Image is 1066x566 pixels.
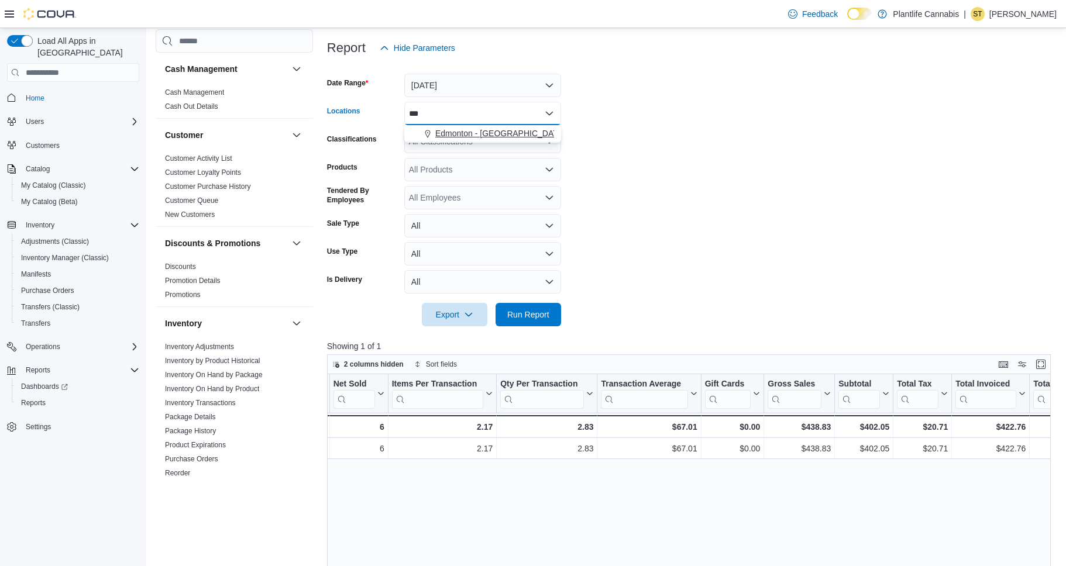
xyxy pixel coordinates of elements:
div: Cash Management [156,85,313,118]
p: | [964,7,966,21]
button: Operations [21,340,65,354]
div: $402.05 [838,442,889,456]
button: Inventory Manager (Classic) [12,250,144,266]
div: Total Tax [897,379,938,390]
p: [PERSON_NAME] [989,7,1057,21]
button: Items Per Transaction [391,379,493,409]
span: Dashboards [21,382,68,391]
button: Transfers [12,315,144,332]
div: $422.76 [955,442,1026,456]
button: Inventory [21,218,59,232]
span: Home [26,94,44,103]
h3: Inventory [165,317,202,329]
span: Reports [26,365,50,375]
div: $67.01 [601,420,697,434]
button: Sort fields [410,357,462,371]
button: Operations [2,339,144,355]
button: Open list of options [545,165,554,174]
button: Export [422,303,487,326]
button: Gift Cards [704,379,760,409]
span: Promotions [165,290,201,299]
a: Promotion Details [165,277,221,285]
button: Total Tax [897,379,948,409]
div: $20.71 [897,420,948,434]
label: Date Range [327,78,369,88]
a: Promotions [165,291,201,299]
div: Gift Card Sales [704,379,751,409]
button: All [404,270,561,294]
a: Reports [16,396,50,410]
button: Manifests [12,266,144,282]
div: Inventory [156,340,313,499]
label: Tendered By Employees [327,186,400,205]
div: Total Invoiced [955,379,1016,409]
a: My Catalog (Classic) [16,178,91,192]
button: Inventory [165,317,287,329]
h3: Customer [165,129,203,141]
span: Catalog [21,162,139,176]
a: Inventory On Hand by Product [165,385,259,393]
button: Keyboard shortcuts [996,357,1010,371]
button: Run Report [496,303,561,326]
span: Dashboards [16,379,139,394]
span: Discounts [165,262,196,271]
span: Customers [26,141,60,150]
label: Sale Type [327,219,359,228]
span: Settings [21,419,139,434]
button: Cash Management [290,62,304,76]
div: $0.00 [704,420,760,434]
a: Cash Out Details [165,102,218,111]
div: Net Sold [333,379,374,409]
div: Customer [156,151,313,226]
a: Home [21,91,49,105]
a: Adjustments (Classic) [16,234,94,249]
a: Discounts [165,263,196,271]
button: Hide Parameters [375,36,460,60]
div: Items Per Transaction [391,379,483,390]
span: Customer Queue [165,196,218,205]
button: Open list of options [545,193,554,202]
a: Customer Loyalty Points [165,168,241,177]
span: Users [26,117,44,126]
button: Transaction Average [601,379,697,409]
div: $0.00 [704,442,760,456]
div: $402.05 [838,420,889,434]
p: Showing 1 of 1 [327,340,1058,352]
div: 2.17 [391,420,493,434]
span: Adjustments (Classic) [21,237,89,246]
button: My Catalog (Beta) [12,194,144,210]
button: Total Invoiced [955,379,1026,409]
div: Qty Per Transaction [500,379,584,409]
span: Manifests [21,270,51,279]
span: Inventory On Hand by Package [165,370,263,379]
button: 2 columns hidden [328,357,408,371]
span: Settings [26,422,51,432]
span: Manifests [16,267,139,281]
span: Home [21,90,139,105]
a: Feedback [783,2,843,26]
button: Inventory [2,217,144,233]
div: Gross Sales [768,379,821,409]
a: Inventory Transactions [165,399,236,407]
span: Inventory Manager (Classic) [21,253,109,263]
span: Reorder [165,468,190,478]
a: Transfers (Classic) [16,300,84,314]
div: 2.17 [392,442,493,456]
button: Reports [21,363,55,377]
a: My Catalog (Beta) [16,195,82,209]
span: Load All Apps in [GEOGRAPHIC_DATA] [33,35,139,58]
div: Choose from the following options [404,125,561,142]
span: Hide Parameters [394,42,455,54]
span: Reports [21,398,46,408]
span: Reports [21,363,139,377]
span: 2 columns hidden [344,360,404,369]
div: Total Invoiced [955,379,1016,390]
span: Operations [26,342,60,351]
span: Run Report [507,309,549,320]
button: Settings [2,418,144,435]
a: Customer Activity List [165,154,232,163]
h3: Report [327,41,366,55]
button: Qty Per Transaction [500,379,593,409]
span: Product Expirations [165,440,226,450]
